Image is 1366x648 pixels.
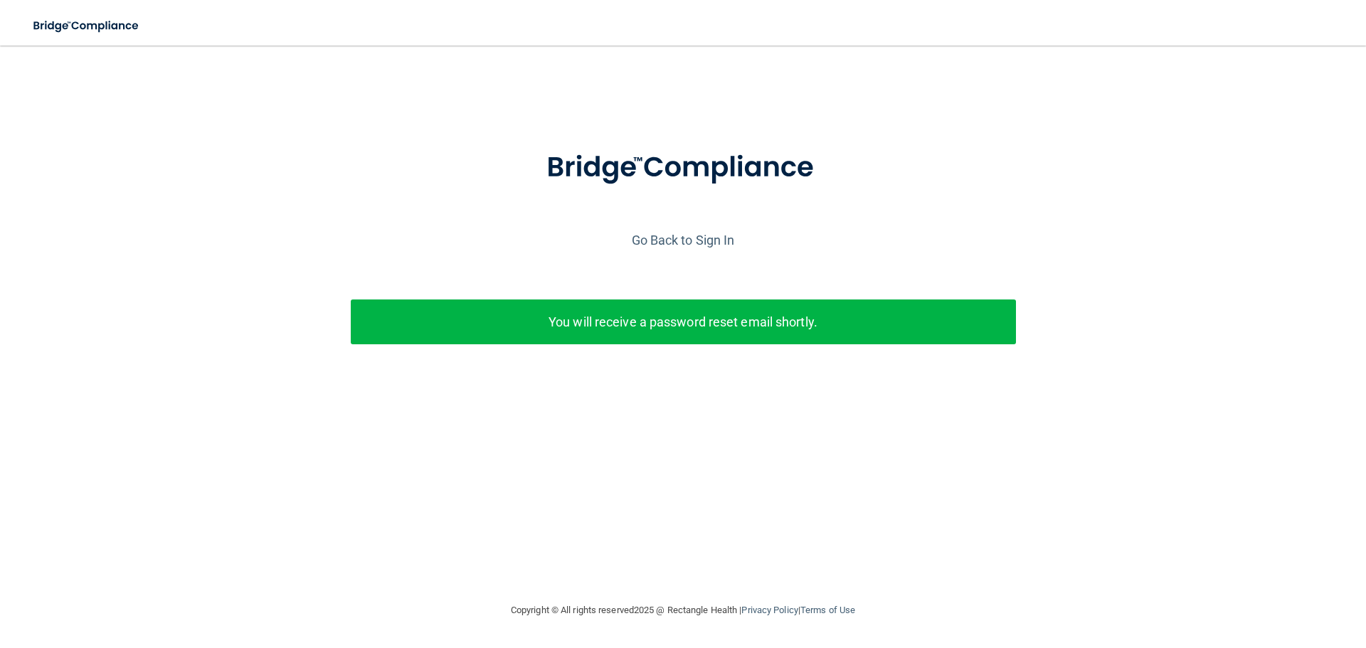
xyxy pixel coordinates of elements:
a: Terms of Use [800,605,855,615]
img: bridge_compliance_login_screen.278c3ca4.svg [517,131,849,205]
img: bridge_compliance_login_screen.278c3ca4.svg [21,11,152,41]
div: Copyright © All rights reserved 2025 @ Rectangle Health | | [423,588,943,633]
a: Go Back to Sign In [632,233,735,248]
p: You will receive a password reset email shortly. [361,310,1005,334]
a: Privacy Policy [741,605,798,615]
